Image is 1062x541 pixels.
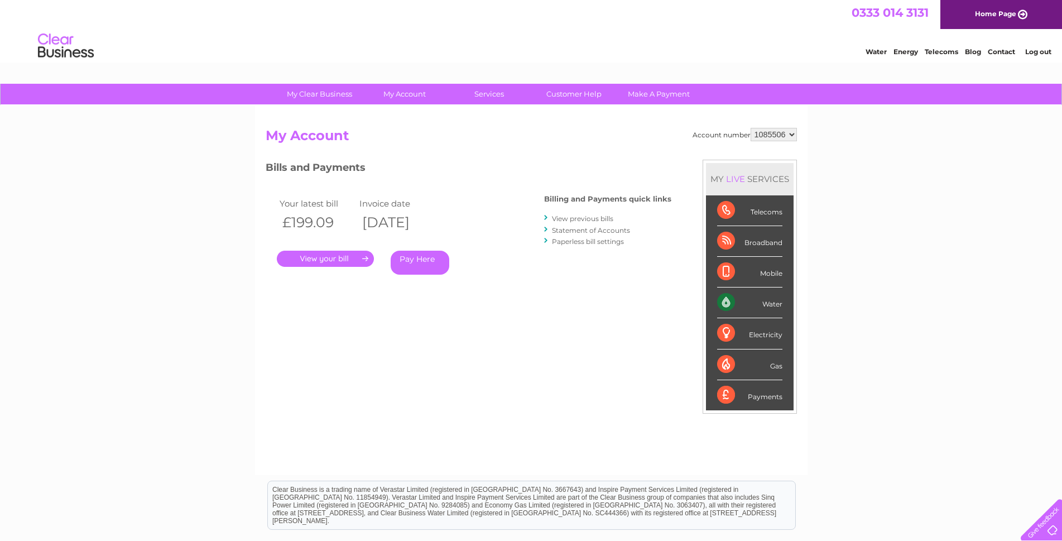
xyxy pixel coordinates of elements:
[1025,47,1051,56] a: Log out
[528,84,620,104] a: Customer Help
[544,195,671,203] h4: Billing and Payments quick links
[273,84,366,104] a: My Clear Business
[717,288,782,318] div: Water
[357,196,437,211] td: Invoice date
[717,380,782,410] div: Payments
[613,84,705,104] a: Make A Payment
[965,47,981,56] a: Blog
[391,251,449,275] a: Pay Here
[988,47,1015,56] a: Contact
[552,214,613,223] a: View previous bills
[717,318,782,349] div: Electricity
[866,47,887,56] a: Water
[357,211,437,234] th: [DATE]
[266,160,671,179] h3: Bills and Payments
[277,251,374,267] a: .
[717,226,782,257] div: Broadband
[717,350,782,380] div: Gas
[358,84,450,104] a: My Account
[277,211,357,234] th: £199.09
[266,128,797,149] h2: My Account
[724,174,747,184] div: LIVE
[925,47,958,56] a: Telecoms
[277,196,357,211] td: Your latest bill
[717,257,782,288] div: Mobile
[852,6,929,20] a: 0333 014 3131
[552,226,630,234] a: Statement of Accounts
[443,84,535,104] a: Services
[706,163,794,195] div: MY SERVICES
[268,6,795,54] div: Clear Business is a trading name of Verastar Limited (registered in [GEOGRAPHIC_DATA] No. 3667643...
[717,195,782,226] div: Telecoms
[37,29,94,63] img: logo.png
[693,128,797,141] div: Account number
[552,237,624,246] a: Paperless bill settings
[893,47,918,56] a: Energy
